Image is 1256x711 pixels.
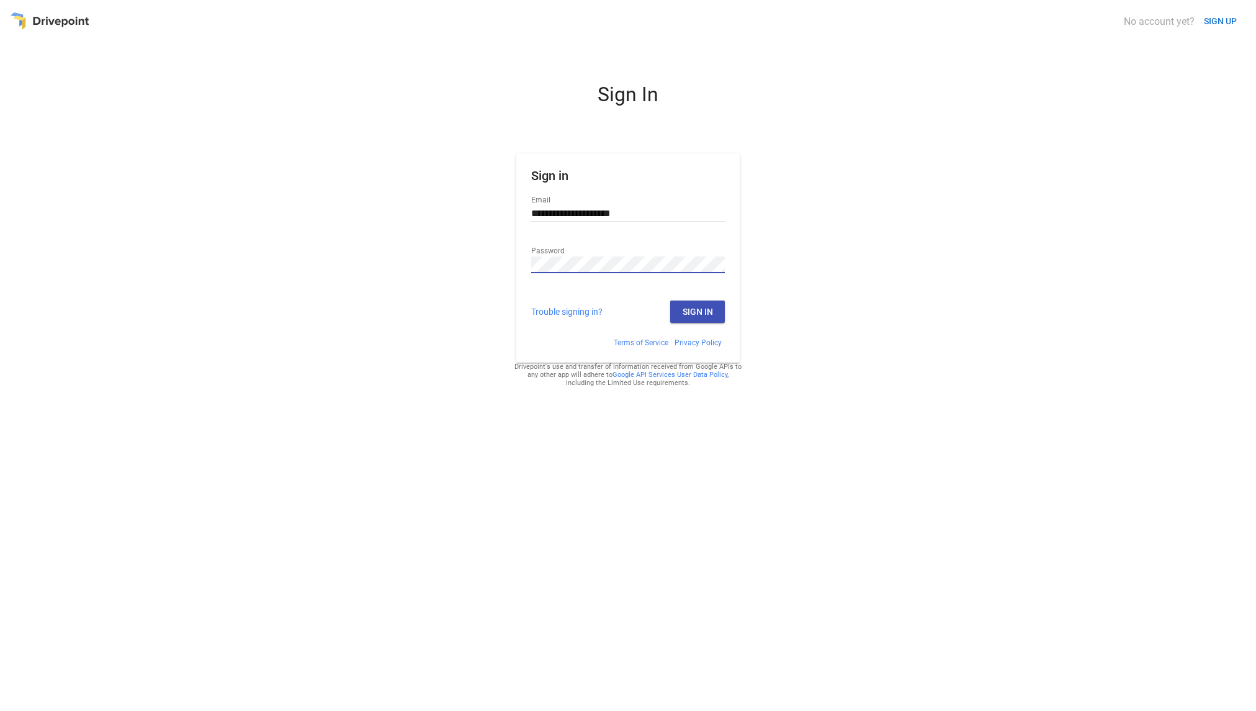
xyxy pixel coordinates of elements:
[479,83,777,116] div: Sign In
[670,301,725,323] button: Sign In
[514,363,742,387] div: Drivepoint's use and transfer of information received from Google APIs to any other app will adhe...
[612,371,727,379] a: Google API Services User Data Policy
[531,307,603,317] a: Trouble signing in?
[614,338,668,347] a: Terms of Service
[531,168,725,193] h1: Sign in
[1199,10,1242,33] button: SIGN UP
[675,338,722,347] a: Privacy Policy
[1124,16,1195,27] div: No account yet?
